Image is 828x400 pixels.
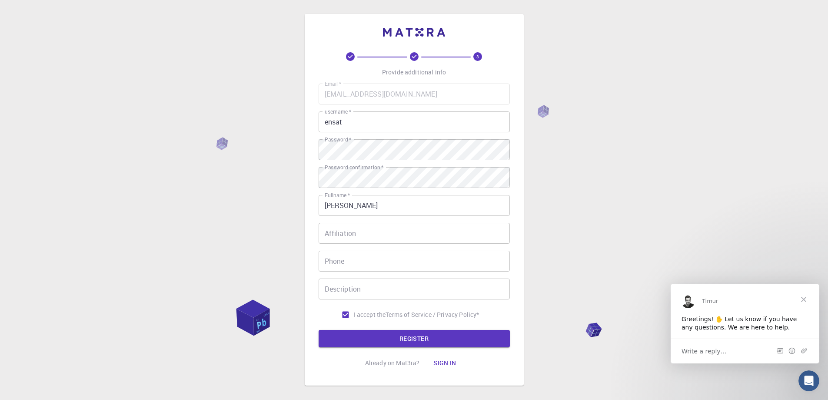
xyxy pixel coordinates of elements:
span: I accept the [354,310,386,319]
label: Email [325,80,341,87]
p: Provide additional info [382,68,446,77]
label: Password confirmation [325,164,383,171]
label: Fullname [325,192,350,199]
p: Already on Mat3ra? [365,359,420,367]
label: Password [325,136,351,143]
iframe: Intercom live chat message [671,284,819,363]
label: username [325,108,351,115]
text: 3 [476,54,479,60]
a: Terms of Service / Privacy Policy* [386,310,479,319]
button: Sign in [426,354,463,372]
p: Terms of Service / Privacy Policy * [386,310,479,319]
button: REGISTER [319,330,510,347]
iframe: Intercom live chat [798,370,819,391]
